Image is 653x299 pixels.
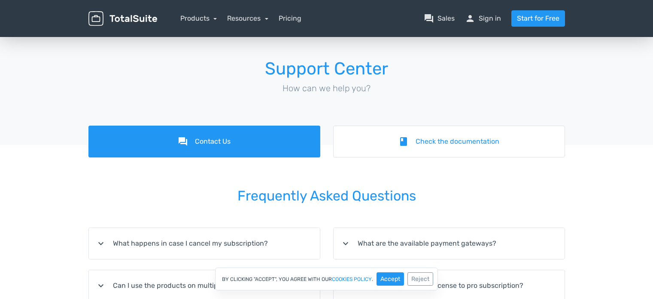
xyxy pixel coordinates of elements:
a: personSign in [465,13,501,24]
a: Start for Free [511,10,565,27]
i: forum [178,136,188,147]
p: How can we help you? [88,82,565,95]
a: question_answerSales [424,13,455,24]
a: Products [180,14,217,22]
summary: expand_moreWhat are the available payment gateways? [334,228,565,259]
button: Reject [407,272,433,286]
i: expand_more [340,238,351,249]
a: Pricing [279,13,301,24]
a: bookCheck the documentation [333,126,565,157]
button: Accept [377,272,404,286]
i: expand_more [96,238,106,249]
a: forumContact Us [88,126,320,157]
div: By clicking "Accept", you agree with our . [215,268,438,290]
span: person [465,13,475,24]
a: cookies policy [332,277,372,282]
h2: Frequently Asked Questions [88,176,565,216]
a: Resources [227,14,268,22]
i: book [398,136,409,147]
h1: Support Center [88,59,565,78]
summary: expand_moreWhat happens in case I cancel my subscription? [89,228,320,259]
span: question_answer [424,13,434,24]
img: TotalSuite for WordPress [88,11,157,26]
